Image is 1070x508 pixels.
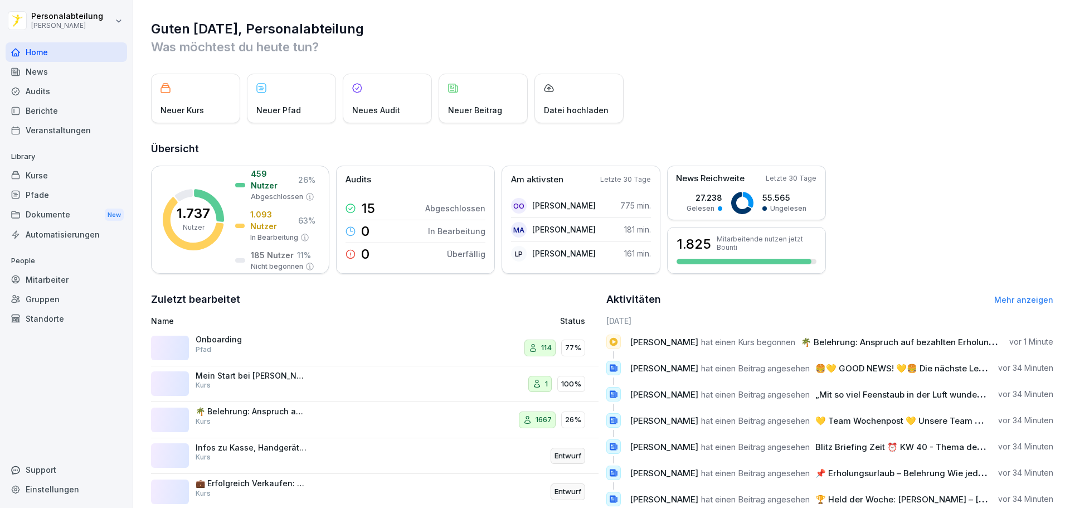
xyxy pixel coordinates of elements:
h2: Aktivitäten [606,292,661,307]
p: vor 34 Minuten [998,389,1053,400]
p: Überfällig [447,248,485,260]
p: vor 1 Minute [1009,336,1053,347]
div: Berichte [6,101,127,120]
p: Entwurf [555,486,581,497]
p: 1.737 [177,207,210,220]
p: 459 Nutzer [251,168,295,191]
a: Mitarbeiter [6,270,127,289]
a: Mehr anzeigen [994,295,1053,304]
a: OnboardingPfad11477% [151,330,599,366]
div: Dokumente [6,205,127,225]
p: Audits [346,173,371,186]
span: [PERSON_NAME] [630,363,698,374]
a: Veranstaltungen [6,120,127,140]
p: vor 34 Minuten [998,362,1053,374]
a: Einstellungen [6,480,127,499]
p: Entwurf [555,451,581,462]
h3: 1.825 [677,235,711,254]
a: News [6,62,127,81]
p: Abgeschlossen [251,192,303,202]
span: [PERSON_NAME] [630,494,698,505]
p: Neues Audit [352,104,400,116]
span: hat einen Beitrag angesehen [701,494,810,505]
p: Status [560,315,585,327]
p: Nutzer [183,222,205,233]
p: [PERSON_NAME] [532,224,596,235]
p: 11 % [297,249,311,261]
p: 💼 Erfolgreich Verkaufen: Mimik, Gestik und Verkaufspaare [196,478,307,488]
span: hat einen Beitrag angesehen [701,389,810,400]
p: 55.565 [762,192,806,204]
h2: Übersicht [151,141,1053,157]
p: Datei hochladen [544,104,609,116]
a: Audits [6,81,127,101]
span: [PERSON_NAME] [630,442,698,452]
a: DokumenteNew [6,205,127,225]
p: Kurs [196,417,211,427]
div: MA [511,222,527,238]
p: 0 [361,248,369,261]
p: Gelesen [687,204,714,214]
span: hat einen Beitrag angesehen [701,415,810,426]
p: vor 34 Minuten [998,441,1053,452]
p: 1.093 Nutzer [250,209,295,232]
p: Name [151,315,431,327]
p: 15 [361,202,375,215]
p: Am aktivsten [511,173,563,186]
p: 185 Nutzer [251,249,294,261]
p: Abgeschlossen [425,202,485,214]
a: Gruppen [6,289,127,309]
p: Kurs [196,380,211,390]
p: Ungelesen [770,204,806,214]
p: 26 % [298,174,315,186]
p: 63 % [298,215,315,226]
h1: Guten [DATE], Personalabteilung [151,20,1053,38]
p: Neuer Kurs [160,104,204,116]
a: 🌴 Belehrung: Anspruch auf bezahlten Erholungsurlaub und [PERSON_NAME]Kurs166726% [151,402,599,438]
a: Mein Start bei [PERSON_NAME] - PersonalfragebogenKurs1100% [151,366,599,403]
p: 1 [545,379,548,390]
p: Letzte 30 Tage [600,175,651,185]
p: vor 34 Minuten [998,467,1053,478]
p: 1667 [536,414,552,425]
p: Neuer Pfad [256,104,301,116]
p: People [6,252,127,270]
h6: [DATE] [606,315,1054,327]
span: [PERSON_NAME] [630,415,698,426]
p: 775 min. [620,200,651,211]
span: hat einen Beitrag angesehen [701,468,810,478]
p: 🌴 Belehrung: Anspruch auf bezahlten Erholungsurlaub und [PERSON_NAME] [196,407,307,417]
p: Mitarbeitende nutzen jetzt Bounti [717,235,816,251]
p: In Bearbeitung [250,233,298,243]
p: 77% [565,342,581,354]
span: [PERSON_NAME] [630,337,698,347]
div: OO [511,198,527,214]
p: Nicht begonnen [251,262,303,272]
a: Pfade [6,185,127,205]
p: Personalabteilung [31,12,103,21]
p: News Reichweite [676,172,745,185]
p: vor 34 Minuten [998,494,1053,505]
a: Home [6,42,127,62]
div: Standorte [6,309,127,328]
p: 100% [561,379,581,390]
p: Library [6,148,127,166]
a: Automatisierungen [6,225,127,244]
p: [PERSON_NAME] [532,248,596,259]
p: 0 [361,225,369,238]
p: [PERSON_NAME] [31,22,103,30]
a: Kurse [6,166,127,185]
p: Mein Start bei [PERSON_NAME] - Personalfragebogen [196,371,307,381]
p: Neuer Beitrag [448,104,502,116]
p: 181 min. [624,224,651,235]
div: LP [511,246,527,262]
p: [PERSON_NAME] [532,200,596,211]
